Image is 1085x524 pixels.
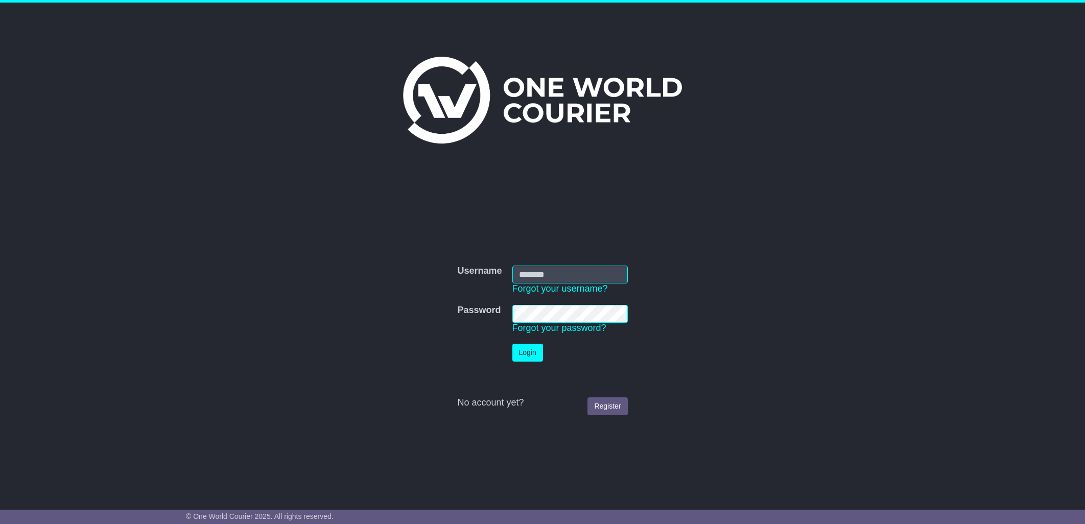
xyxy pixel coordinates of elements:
[186,512,334,520] span: © One World Courier 2025. All rights reserved.
[587,397,627,415] a: Register
[457,305,501,316] label: Password
[457,266,502,277] label: Username
[457,397,627,409] div: No account yet?
[512,344,543,362] button: Login
[512,323,606,333] a: Forgot your password?
[512,283,608,294] a: Forgot your username?
[403,57,682,144] img: One World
